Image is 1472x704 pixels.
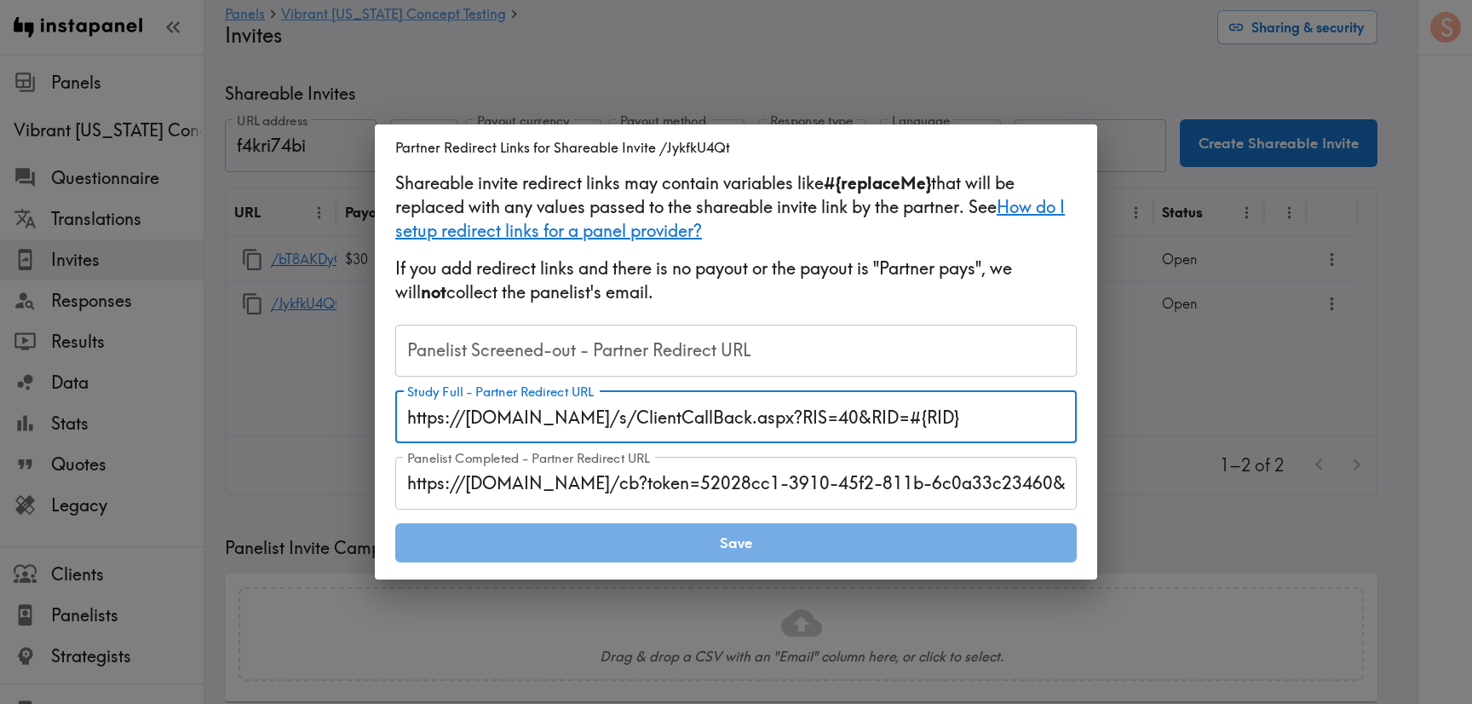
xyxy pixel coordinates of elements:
[407,383,594,401] label: Study Full - Partner Redirect URL
[375,124,1097,170] h2: Partner Redirect Links for Shareable Invite /JykfkU4Qt
[395,196,1065,241] a: How do I setup redirect links for a panel provider?
[395,523,1077,563] button: Save
[824,172,931,193] b: #{replaceMe}
[395,257,1077,311] p: If you add redirect links and there is no payout or the payout is "Partner pays", we will collect...
[407,449,650,468] label: Panelist Completed - Partner Redirect URL
[421,281,446,303] b: not
[395,171,1077,243] p: Shareable invite redirect links may contain variables like that will be replaced with any values ...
